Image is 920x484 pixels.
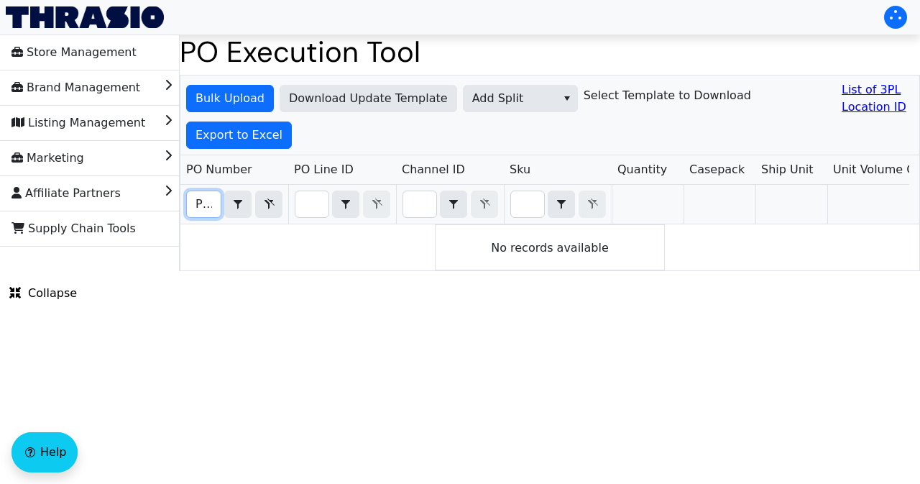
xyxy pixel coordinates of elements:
span: Export to Excel [195,127,282,144]
span: Add Split [472,90,548,107]
span: Store Management [11,41,137,64]
input: Filter [511,191,544,217]
span: Casepack [689,161,745,178]
span: Brand Management [11,76,140,99]
button: select [225,191,251,217]
input: Filter [187,191,221,217]
a: List of 3PL Location ID [842,81,914,116]
span: Download Update Template [289,90,448,107]
div: No records available [435,224,665,270]
button: select [556,86,577,111]
input: Filter [295,191,328,217]
button: Download Update Template [280,85,457,112]
span: Supply Chain Tools [11,217,136,240]
button: select [333,191,359,217]
input: Filter [403,191,436,217]
span: Help [40,444,66,461]
th: Filter [504,185,612,224]
span: Listing Management [11,111,145,134]
button: Export to Excel [186,122,292,149]
h6: Select Template to Download [584,88,751,102]
span: PO Line ID [294,161,354,178]
span: Channel ID [402,161,465,178]
span: Quantity [617,161,667,178]
span: Ship Unit [761,161,814,178]
span: Marketing [11,147,84,170]
span: Choose Operator [440,191,467,218]
span: Bulk Upload [195,90,264,107]
h1: PO Execution Tool [180,35,920,69]
th: Filter [288,185,396,224]
span: Choose Operator [548,191,575,218]
span: Choose Operator [332,191,359,218]
th: Filter [180,185,288,224]
span: Choose Operator [224,191,252,218]
span: Collapse [9,285,77,302]
button: Clear [255,191,282,218]
button: Help floatingactionbutton [11,432,78,472]
th: Filter [396,185,504,224]
span: Sku [510,161,530,178]
button: select [548,191,574,217]
img: Thrasio Logo [6,6,164,28]
span: Affiliate Partners [11,182,121,205]
span: PO Number [186,161,252,178]
button: Bulk Upload [186,85,274,112]
button: select [441,191,466,217]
